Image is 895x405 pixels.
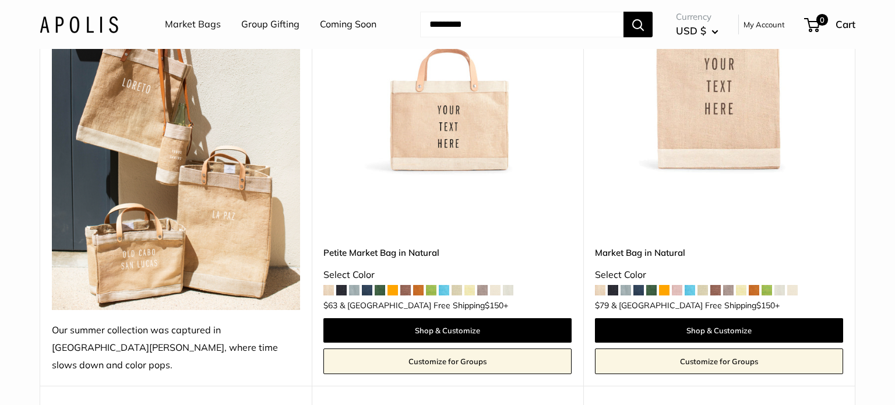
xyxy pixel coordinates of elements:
[595,246,843,259] a: Market Bag in Natural
[805,15,855,34] a: 0 Cart
[323,246,572,259] a: Petite Market Bag in Natural
[756,300,775,311] span: $150
[595,266,843,284] div: Select Color
[241,16,299,33] a: Group Gifting
[420,12,623,37] input: Search...
[611,301,780,309] span: & [GEOGRAPHIC_DATA] Free Shipping +
[165,16,221,33] a: Market Bags
[623,12,653,37] button: Search
[340,301,508,309] span: & [GEOGRAPHIC_DATA] Free Shipping +
[595,300,609,311] span: $79
[52,322,300,374] div: Our summer collection was captured in [GEOGRAPHIC_DATA][PERSON_NAME], where time slows down and c...
[676,22,718,40] button: USD $
[816,14,828,26] span: 0
[676,9,718,25] span: Currency
[836,18,855,30] span: Cart
[595,318,843,343] a: Shop & Customize
[40,16,118,33] img: Apolis
[323,300,337,311] span: $63
[595,348,843,374] a: Customize for Groups
[323,348,572,374] a: Customize for Groups
[320,16,376,33] a: Coming Soon
[323,266,572,284] div: Select Color
[323,318,572,343] a: Shop & Customize
[485,300,503,311] span: $150
[676,24,706,37] span: USD $
[744,17,785,31] a: My Account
